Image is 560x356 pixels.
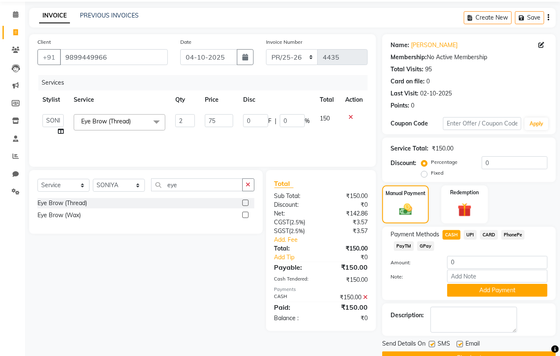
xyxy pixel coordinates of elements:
button: Add Payment [447,284,548,297]
button: Save [515,11,544,24]
div: ₹0 [321,201,374,209]
span: CASH [443,230,460,240]
input: Search or Scan [151,178,243,191]
span: PayTM [394,241,414,251]
a: Add. Fee [268,236,374,244]
span: | [275,117,276,125]
span: Total [274,179,294,188]
label: Note: [384,273,441,281]
div: ₹150.00 [432,144,453,153]
th: Total [315,90,340,109]
th: Disc [238,90,315,109]
div: 0 [411,101,414,110]
div: ₹150.00 [321,302,374,312]
img: _cash.svg [395,202,416,217]
label: Fixed [431,169,443,177]
th: Stylist [37,90,69,109]
div: Total: [268,244,321,253]
div: Service Total: [391,144,428,153]
label: Manual Payment [386,190,426,197]
span: 2.5% [291,228,304,234]
div: ₹150.00 [321,276,374,284]
div: Discount: [391,159,416,168]
th: Qty [170,90,200,109]
div: CASH [268,293,321,302]
span: SGST [274,227,289,235]
span: 2.5% [291,219,304,226]
div: ₹142.86 [321,209,374,218]
div: Coupon Code [391,119,443,128]
input: Amount [447,256,548,269]
th: Service [69,90,170,109]
div: 02-10-2025 [420,89,452,98]
button: Create New [464,11,512,24]
input: Add Note [447,270,548,283]
span: F [268,117,271,125]
div: ₹150.00 [321,244,374,253]
div: Services [38,75,374,90]
div: ( ) [268,218,321,227]
div: ₹0 [321,314,374,323]
div: Name: [391,41,409,50]
span: CGST [274,218,290,226]
div: No Active Membership [391,53,548,62]
div: ₹0 [330,253,374,262]
div: Paid: [268,302,321,312]
label: Invoice Number [266,38,302,46]
img: _gift.svg [453,201,476,218]
div: Eye Brow (Thread) [37,199,87,208]
th: Action [340,90,368,109]
input: Enter Offer / Coupon Code [443,117,521,130]
input: Search by Name/Mobile/Email/Code [60,49,168,65]
label: Date [180,38,192,46]
th: Price [200,90,238,109]
div: ₹150.00 [321,262,374,272]
label: Client [37,38,51,46]
div: 0 [426,77,430,86]
a: INVOICE [39,8,70,23]
div: ₹3.57 [321,218,374,227]
div: Cash Tendered: [268,276,321,284]
span: % [305,117,310,125]
div: 95 [425,65,432,74]
span: Payment Methods [391,230,439,239]
div: Total Visits: [391,65,423,74]
span: Email [465,339,480,350]
button: Apply [525,118,548,130]
div: Payments [274,286,368,293]
div: ₹3.57 [321,227,374,236]
span: CARD [480,230,498,240]
div: Card on file: [391,77,425,86]
div: Last Visit: [391,89,418,98]
div: Points: [391,101,409,110]
a: PREVIOUS INVOICES [80,12,139,19]
div: Net: [268,209,321,218]
label: Percentage [431,158,458,166]
span: GPay [417,241,434,251]
a: x [131,118,134,125]
div: ₹150.00 [321,293,374,302]
span: UPI [464,230,477,240]
div: ₹150.00 [321,192,374,201]
div: Description: [391,311,424,320]
div: Discount: [268,201,321,209]
div: ( ) [268,227,321,236]
span: 150 [320,115,330,122]
a: Add Tip [268,253,330,262]
span: SMS [438,339,450,350]
div: Payable: [268,262,321,272]
label: Amount: [384,259,441,266]
span: Eye Brow (Thread) [81,118,131,125]
div: Membership: [391,53,427,62]
label: Redemption [450,189,479,196]
div: Eye Brow (Wax) [37,211,81,220]
span: PhonePe [501,230,525,240]
span: Send Details On [382,339,426,350]
a: [PERSON_NAME] [411,41,458,50]
div: Balance : [268,314,321,323]
div: Sub Total: [268,192,321,201]
button: +91 [37,49,61,65]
